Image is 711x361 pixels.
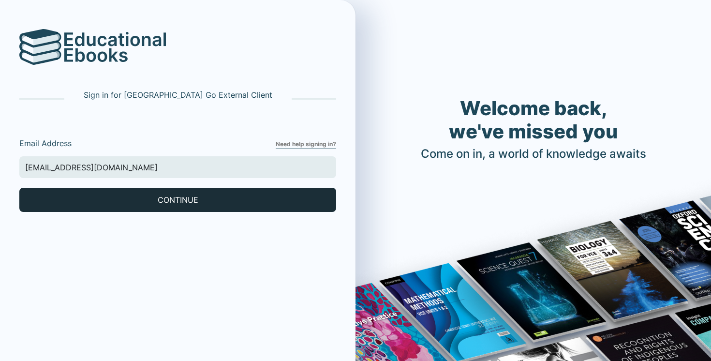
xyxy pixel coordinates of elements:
a: Need help signing in? [276,140,336,149]
img: logo-text.svg [64,32,166,62]
h4: Come on in, a world of knowledge awaits [421,147,646,161]
h1: Welcome back, we've missed you [421,97,646,143]
img: logo.svg [19,29,62,65]
button: CONTINUE [19,188,336,212]
p: Sign in for [GEOGRAPHIC_DATA] Go External Client [84,89,272,101]
label: Email Address [19,137,276,149]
